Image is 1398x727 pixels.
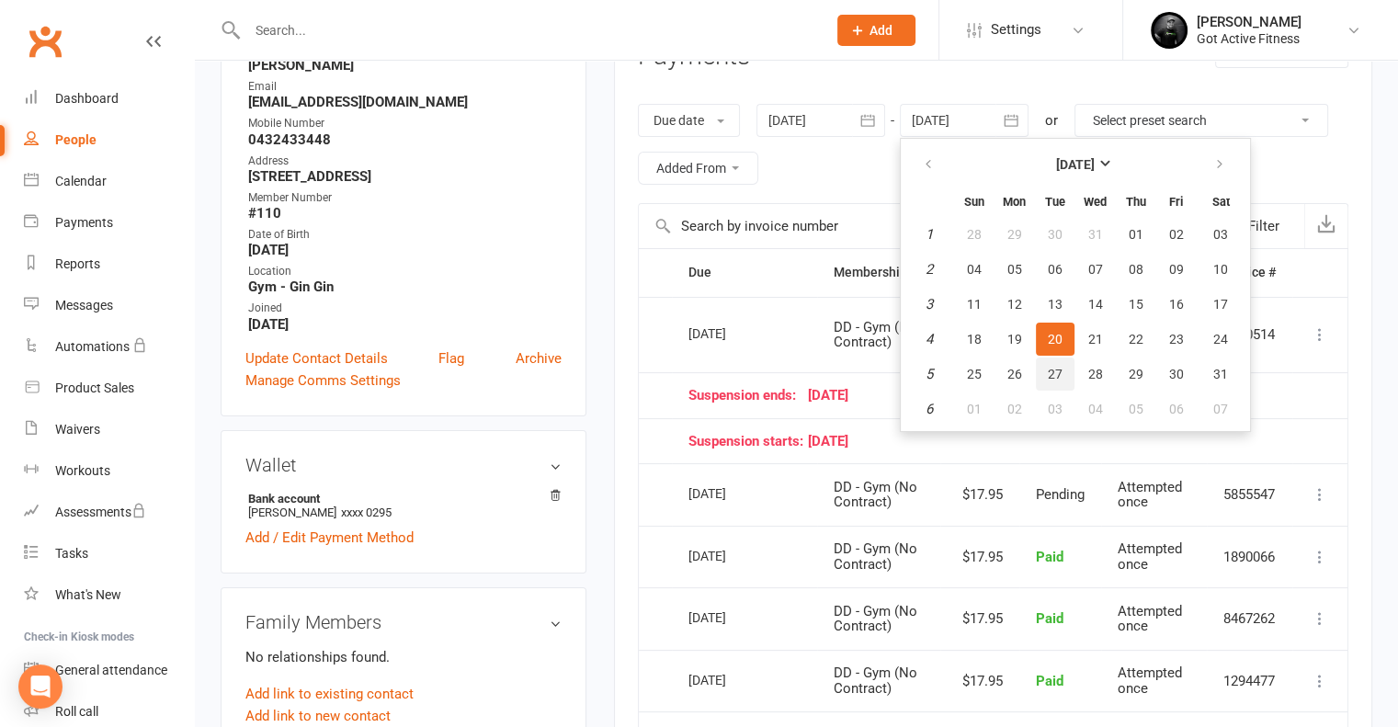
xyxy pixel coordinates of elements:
[1169,227,1184,242] span: 02
[248,57,562,74] strong: [PERSON_NAME]
[955,323,994,356] button: 18
[248,78,562,96] div: Email
[24,492,194,533] a: Assessments
[995,253,1034,286] button: 05
[688,541,773,570] div: [DATE]
[639,204,1213,248] input: Search by invoice number
[248,189,562,207] div: Member Number
[817,249,941,296] th: Membership
[967,297,982,312] span: 11
[55,422,100,437] div: Waivers
[1088,367,1103,381] span: 28
[1213,332,1228,346] span: 24
[1076,288,1115,321] button: 14
[955,253,994,286] button: 04
[1036,253,1074,286] button: 06
[688,388,1276,403] div: [DATE]
[688,665,773,694] div: [DATE]
[55,505,146,519] div: Assessments
[24,450,194,492] a: Workouts
[1118,603,1182,635] span: Attempted once
[1169,297,1184,312] span: 16
[967,262,982,277] span: 04
[1118,665,1182,697] span: Attempted once
[1117,218,1155,251] button: 01
[1151,12,1188,49] img: thumb_image1544090673.png
[1198,323,1245,356] button: 24
[1007,262,1022,277] span: 05
[341,505,392,519] span: xxxx 0295
[1076,253,1115,286] button: 07
[24,244,194,285] a: Reports
[1118,540,1182,573] span: Attempted once
[1007,227,1022,242] span: 29
[1045,109,1058,131] div: or
[1048,332,1063,346] span: 20
[242,17,813,43] input: Search...
[1048,402,1063,416] span: 03
[1045,195,1065,209] small: Tuesday
[1129,402,1143,416] span: 05
[638,42,750,71] h3: Payments
[24,78,194,119] a: Dashboard
[1036,486,1085,503] span: Pending
[967,227,982,242] span: 28
[1129,262,1143,277] span: 08
[24,368,194,409] a: Product Sales
[1036,218,1074,251] button: 30
[926,366,933,382] em: 5
[248,300,562,317] div: Joined
[834,479,917,511] span: DD - Gym (No Contract)
[688,479,773,507] div: [DATE]
[245,369,401,392] a: Manage Comms Settings
[248,168,562,185] strong: [STREET_ADDRESS]
[245,347,388,369] a: Update Contact Details
[1048,297,1063,312] span: 13
[1207,526,1292,588] td: 1890066
[1007,402,1022,416] span: 02
[1169,195,1183,209] small: Friday
[1207,587,1292,650] td: 8467262
[18,665,63,709] div: Open Intercom Messenger
[55,215,113,230] div: Payments
[1207,650,1292,712] td: 1294477
[248,278,562,295] strong: Gym - Gin Gin
[1213,204,1304,248] button: Filter
[248,115,562,132] div: Mobile Number
[1036,288,1074,321] button: 13
[964,195,984,209] small: Sunday
[1169,332,1184,346] span: 23
[638,104,740,137] button: Due date
[245,527,414,549] a: Add / Edit Payment Method
[245,612,562,632] h3: Family Members
[837,15,915,46] button: Add
[55,174,107,188] div: Calendar
[967,367,982,381] span: 25
[834,319,917,351] span: DD - Gym (No Contract)
[995,392,1034,426] button: 02
[869,23,892,38] span: Add
[1129,227,1143,242] span: 01
[1088,332,1103,346] span: 21
[55,256,100,271] div: Reports
[245,705,391,727] a: Add link to new contact
[245,683,414,705] a: Add link to existing contact
[24,326,194,368] a: Automations
[438,347,464,369] a: Flag
[688,603,773,631] div: [DATE]
[1088,262,1103,277] span: 07
[1036,323,1074,356] button: 20
[248,242,562,258] strong: [DATE]
[55,704,98,719] div: Roll call
[995,218,1034,251] button: 29
[1129,297,1143,312] span: 15
[1213,367,1228,381] span: 31
[1169,402,1184,416] span: 06
[1118,479,1182,511] span: Attempted once
[940,650,1019,712] td: $17.95
[1157,253,1196,286] button: 09
[1157,392,1196,426] button: 06
[1117,288,1155,321] button: 15
[248,131,562,148] strong: 0432433448
[638,152,758,185] button: Added From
